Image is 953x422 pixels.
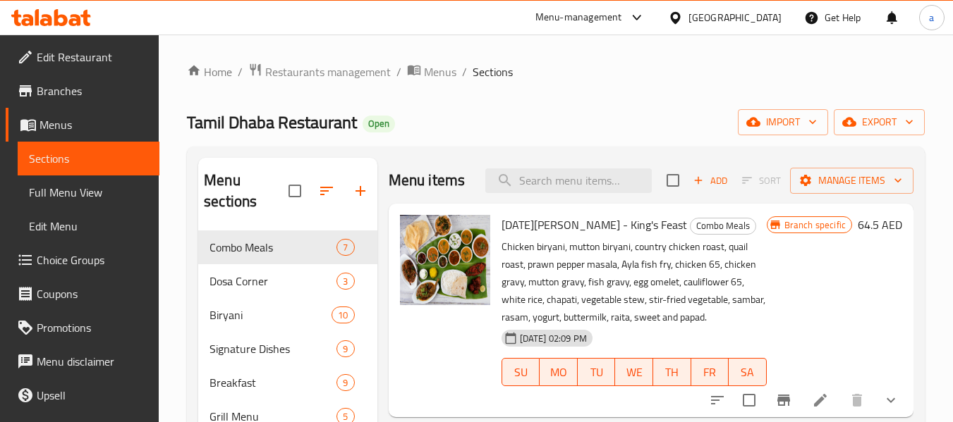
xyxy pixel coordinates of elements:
h2: Menu items [389,170,466,191]
h2: Menu sections [204,170,288,212]
span: MO [545,362,572,383]
button: SA [729,358,767,386]
li: / [462,63,467,80]
button: Add section [344,174,377,208]
a: Menu disclaimer [6,345,159,378]
span: Coupons [37,285,148,302]
button: show more [874,383,908,417]
div: Signature Dishes9 [198,332,377,366]
button: Add [688,170,733,192]
h6: 64.5 AED [858,215,902,235]
span: Tamil Dhaba Restaurant [187,106,357,138]
span: export [845,113,913,131]
span: Upsell [37,387,148,404]
span: Menus [424,63,456,80]
a: Edit Menu [18,209,159,243]
span: Open [363,118,395,130]
span: Combo Meals [691,218,755,234]
button: export [834,109,925,135]
span: TH [659,362,686,383]
li: / [238,63,243,80]
svg: Show Choices [882,392,899,409]
span: 7 [337,241,353,254]
span: Promotions [37,319,148,336]
span: Select section [658,166,688,195]
span: Manage items [801,172,902,190]
span: Sections [473,63,513,80]
button: delete [840,383,874,417]
a: Full Menu View [18,175,159,209]
span: Add item [688,170,733,192]
span: Edit Menu [29,218,148,235]
a: Menus [407,63,456,81]
a: Home [187,63,232,80]
span: Dosa Corner [210,273,336,290]
a: Menus [6,108,159,142]
a: Choice Groups [6,243,159,277]
span: FR [697,362,724,383]
span: Add [691,173,729,189]
span: SA [734,362,761,383]
img: Raja Virunthu - King's Feast [400,215,490,305]
span: 3 [337,275,353,288]
span: Select all sections [280,176,310,206]
span: Sort sections [310,174,344,208]
a: Edit menu item [812,392,829,409]
span: Branch specific [779,218,851,232]
span: WE [621,362,648,383]
span: Sections [29,150,148,167]
button: Manage items [790,168,913,194]
span: Select section first [733,170,790,192]
a: Coupons [6,277,159,311]
button: FR [691,358,729,386]
button: import [738,109,828,135]
span: 9 [337,342,353,356]
div: Open [363,116,395,132]
span: Edit Restaurant [37,49,148,66]
span: 10 [332,309,353,322]
span: Biryani [210,306,332,323]
div: items [332,306,354,323]
span: 9 [337,376,353,390]
span: [DATE][PERSON_NAME] - King's Feast [502,214,687,235]
span: import [749,113,817,131]
button: sort-choices [700,383,734,417]
button: Branch-specific-item [767,383,801,417]
div: items [336,340,354,357]
span: Menu disclaimer [37,353,148,370]
div: Combo Meals [690,218,756,235]
div: items [336,239,354,256]
a: Branches [6,74,159,108]
input: search [485,168,652,193]
div: Menu-management [535,9,622,26]
span: SU [508,362,535,383]
button: TU [578,358,616,386]
a: Edit Restaurant [6,40,159,74]
div: Breakfast9 [198,366,377,399]
span: a [929,10,934,25]
a: Promotions [6,311,159,345]
div: Biryani10 [198,298,377,332]
button: TH [653,358,691,386]
span: Branches [37,82,148,99]
span: Combo Meals [210,239,336,256]
li: / [396,63,401,80]
button: SU [502,358,540,386]
span: Restaurants management [265,63,391,80]
span: Signature Dishes [210,340,336,357]
div: [GEOGRAPHIC_DATA] [688,10,782,25]
span: Select to update [734,385,764,415]
button: WE [615,358,653,386]
span: Choice Groups [37,252,148,268]
a: Sections [18,142,159,175]
a: Restaurants management [248,63,391,81]
div: Dosa Corner3 [198,264,377,298]
a: Upsell [6,378,159,412]
span: Breakfast [210,374,336,391]
p: Chicken biryani, mutton biryani, country chicken roast, quail roast, prawn pepper masala, Ayla fi... [502,238,767,326]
